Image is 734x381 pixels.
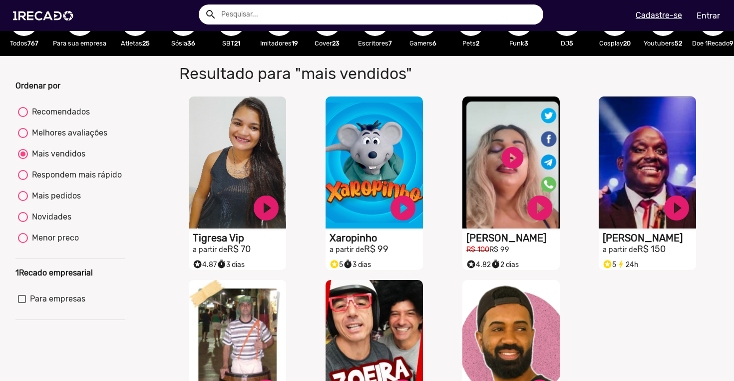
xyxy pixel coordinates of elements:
b: 2 [476,39,479,47]
i: Selo super talento [193,257,202,269]
b: 21 [234,39,240,47]
i: timer [217,257,226,269]
video: S1RECADO vídeos dedicados para fãs e empresas [326,96,423,228]
h1: Tigresa Vip [193,232,286,244]
video: S1RECADO vídeos dedicados para fãs e empresas [599,96,696,228]
p: SBT [212,38,250,48]
small: a partir de [330,245,364,254]
mat-icon: Example home icon [205,8,217,20]
b: 52 [675,39,682,47]
span: 2 dias [491,260,519,269]
p: Doe 1Recado [692,38,734,48]
h1: Resultado para "mais vendidos" [172,64,531,83]
p: Gamers [404,38,442,48]
small: R$ 99 [489,245,509,254]
a: play_circle_filled [525,193,555,223]
a: play_circle_filled [388,193,418,223]
span: 5 [330,260,343,269]
b: 9 [730,39,734,47]
div: Mais vendidos [28,148,85,160]
p: Cover [308,38,346,48]
p: Youtubers [644,38,682,48]
a: play_circle_filled [662,193,692,223]
h2: R$ 99 [330,244,423,255]
b: 19 [292,39,298,47]
h2: R$ 150 [603,244,696,255]
p: Atletas [116,38,154,48]
small: R$ 100 [466,245,489,254]
i: Selo super talento [466,257,476,269]
i: timer [343,257,353,269]
i: Selo super talento [603,257,612,269]
b: 3 [524,39,528,47]
p: Todos [5,38,43,48]
span: 24h [616,260,639,269]
input: Pesquisar... [214,4,543,24]
h1: [PERSON_NAME] [603,232,696,244]
h1: Xaropinho [330,232,423,244]
span: 3 dias [343,260,371,269]
span: 3 dias [217,260,245,269]
div: Mais pedidos [28,190,81,202]
p: Para sua empresa [53,38,106,48]
b: 36 [187,39,195,47]
small: timer [217,259,226,269]
small: stars [466,259,476,269]
u: Cadastre-se [636,10,682,20]
small: bolt [616,259,626,269]
small: timer [491,259,500,269]
b: 7 [388,39,392,47]
span: 4.87 [193,260,217,269]
p: Sósia [164,38,202,48]
p: Imitadores [260,38,298,48]
b: 1Recado empresarial [15,268,93,277]
p: Pets [452,38,490,48]
h1: [PERSON_NAME] [466,232,560,244]
b: 6 [432,39,436,47]
span: 4.82 [466,260,491,269]
i: bolt [616,257,626,269]
div: Menor preco [28,232,79,244]
a: Entrar [690,7,727,24]
small: stars [330,259,339,269]
i: Selo super talento [330,257,339,269]
b: Ordenar por [15,81,60,90]
span: 5 [603,260,616,269]
b: 20 [623,39,631,47]
div: Novidades [28,211,71,223]
i: timer [491,257,500,269]
b: 25 [142,39,150,47]
div: Recomendados [28,106,90,118]
div: Respondem mais rápido [28,169,122,181]
h2: R$ 70 [193,244,286,255]
small: a partir de [193,245,227,254]
p: Funk [500,38,538,48]
b: 767 [27,39,38,47]
small: stars [193,259,202,269]
small: a partir de [603,245,637,254]
p: DJ [548,38,586,48]
div: Melhores avaliações [28,127,107,139]
span: Para empresas [30,293,85,305]
video: S1RECADO vídeos dedicados para fãs e empresas [462,96,560,228]
small: timer [343,259,353,269]
a: play_circle_filled [251,193,281,223]
b: 23 [332,39,340,47]
video: S1RECADO vídeos dedicados para fãs e empresas [189,96,286,228]
p: Escritores [356,38,394,48]
small: stars [603,259,612,269]
b: 5 [569,39,573,47]
p: Cosplay [596,38,634,48]
button: Example home icon [201,5,219,22]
